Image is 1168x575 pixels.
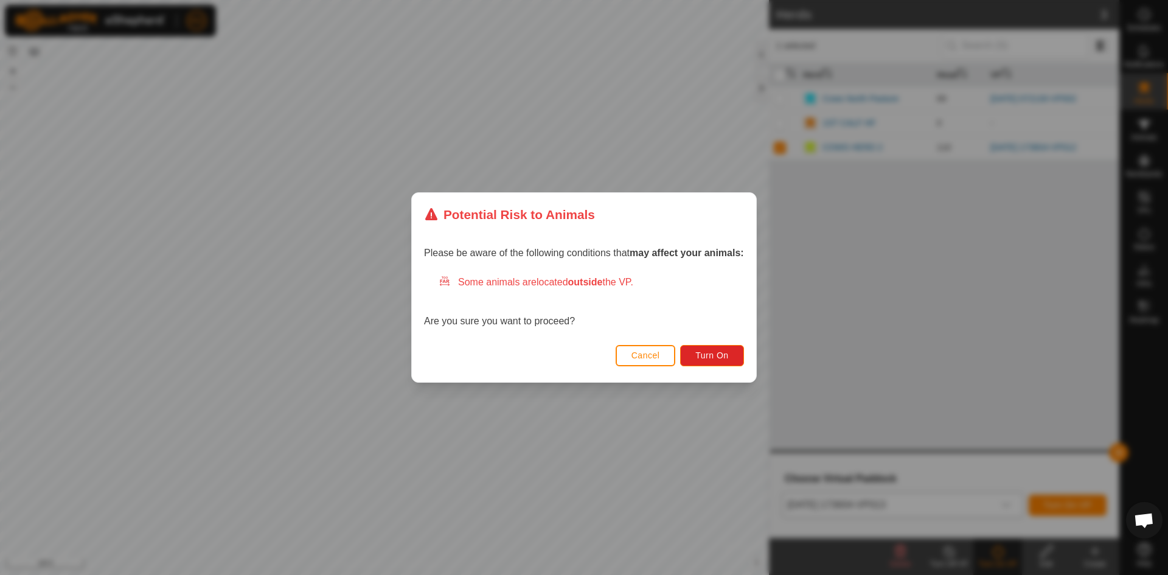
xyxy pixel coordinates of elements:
span: located the VP. [537,277,633,287]
span: Please be aware of the following conditions that [424,248,744,258]
strong: outside [568,277,603,287]
button: Cancel [616,345,676,366]
span: Turn On [696,350,729,360]
div: Open chat [1126,502,1163,538]
div: Some animals are [439,275,744,290]
div: Are you sure you want to proceed? [424,275,744,329]
button: Turn On [681,345,744,366]
span: Cancel [631,350,660,360]
div: Potential Risk to Animals [424,205,595,224]
strong: may affect your animals: [630,248,744,258]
